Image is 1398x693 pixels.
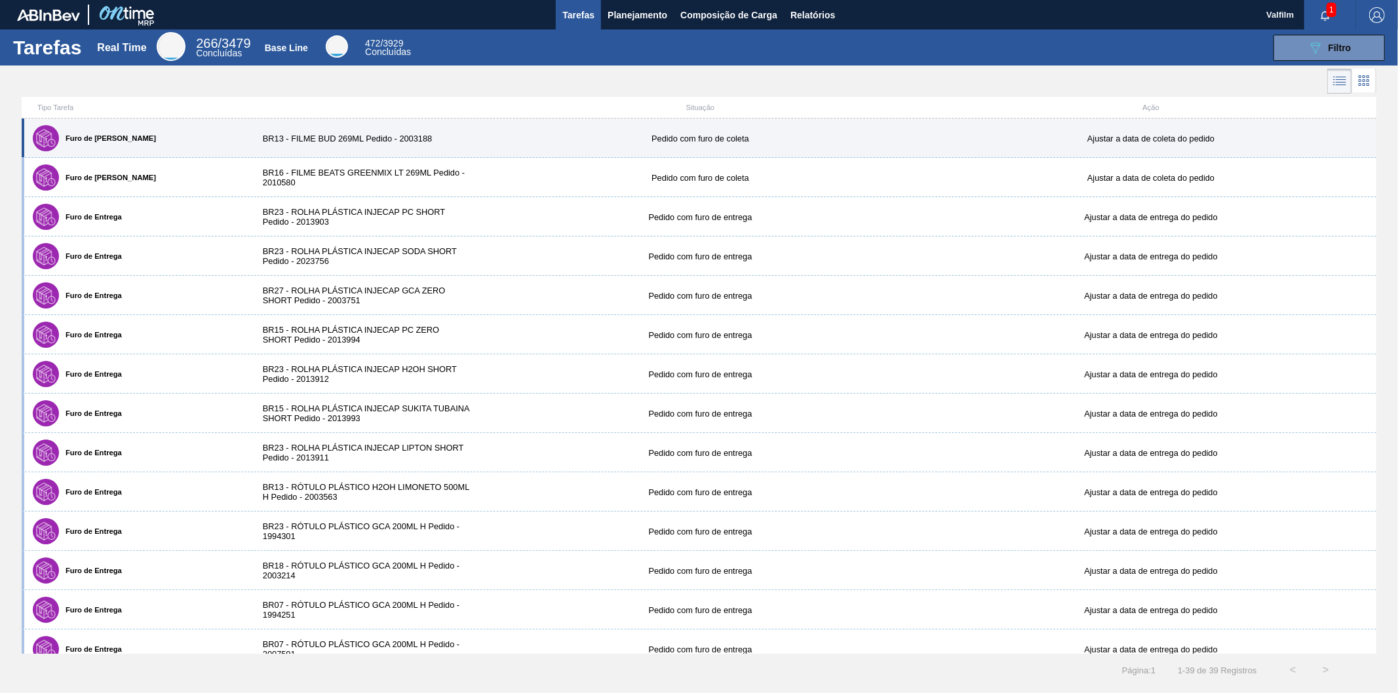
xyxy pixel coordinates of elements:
div: BR27 - ROLHA PLÁSTICA INJECAP GCA ZERO SHORT Pedido - 2003751 [250,286,475,305]
div: Pedido com furo de entrega [475,566,926,576]
div: Visão em Cards [1352,69,1376,94]
div: Ajustar a data de coleta do pedido [925,173,1376,183]
span: 1 [1327,3,1336,17]
div: Pedido com furo de entrega [475,527,926,536]
div: BR16 - FILME BEATS GREENMIX LT 269ML Pedido - 2010580 [250,168,475,187]
span: / 3929 [365,38,403,48]
div: Ajustar a data de entrega do pedido [925,527,1376,536]
div: BR15 - ROLHA PLÁSTICA INJECAP PC ZERO SHORT Pedido - 2013994 [250,325,475,345]
div: BR07 - RÓTULO PLÁSTICO GCA 200ML H Pedido - 1994251 [250,600,475,620]
div: BR13 - FILME BUD 269ML Pedido - 2003188 [250,134,475,143]
div: Pedido com furo de coleta [475,173,926,183]
span: Composição de Carga [680,7,777,23]
div: Real Time [157,32,185,61]
label: Furo de Entrega [59,370,122,378]
button: Notificações [1304,6,1346,24]
div: Ação [925,103,1376,111]
label: Furo de Entrega [59,252,122,260]
div: Ajustar a data de entrega do pedido [925,487,1376,497]
span: 472 [365,38,380,48]
button: Filtro [1273,35,1385,61]
div: Tipo Tarefa [24,103,250,111]
h1: Tarefas [13,40,82,55]
label: Furo de Entrega [59,645,122,653]
div: BR13 - RÓTULO PLÁSTICO H2OH LIMONETO 500ML H Pedido - 2003563 [250,482,475,502]
div: BR18 - RÓTULO PLÁSTICO GCA 200ML H Pedido - 2003214 [250,561,475,580]
label: Furo de [PERSON_NAME] [59,174,156,181]
div: Real Time [196,38,250,58]
div: BR23 - ROLHA PLÁSTICA INJECAP H2OH SHORT Pedido - 2013912 [250,364,475,384]
div: Ajustar a data de entrega do pedido [925,605,1376,615]
div: Ajustar a data de entrega do pedido [925,448,1376,458]
div: BR23 - ROLHA PLÁSTICA INJECAP LIPTON SHORT Pedido - 2013911 [250,443,475,462]
span: 266 [196,36,218,50]
span: Planejamento [608,7,667,23]
span: Concluídas [196,48,242,58]
div: Pedido com furo de entrega [475,645,926,654]
div: Pedido com furo de entrega [475,409,926,419]
label: Furo de Entrega [59,606,122,614]
label: Furo de Entrega [59,331,122,339]
span: 1 - 39 de 39 Registros [1175,665,1256,675]
div: Ajustar a data de entrega do pedido [925,409,1376,419]
div: Ajustar a data de entrega do pedido [925,330,1376,340]
label: Furo de Entrega [59,409,122,417]
label: Furo de Entrega [59,213,122,221]
div: Pedido com furo de entrega [475,252,926,261]
div: Pedido com furo de entrega [475,448,926,458]
div: Ajustar a data de entrega do pedido [925,291,1376,301]
div: Ajustar a data de entrega do pedido [925,252,1376,261]
div: BR15 - ROLHA PLÁSTICA INJECAP SUKITA TUBAINA SHORT Pedido - 2013993 [250,403,475,423]
button: > [1310,654,1342,686]
div: Pedido com furo de entrega [475,369,926,379]
span: / 3479 [196,36,250,50]
div: BR23 - RÓTULO PLÁSTICO GCA 200ML H Pedido - 1994301 [250,521,475,541]
div: Pedido com furo de entrega [475,487,926,497]
img: TNhmsLtSVTkK8tSr43FrP2fwEKptu5GPRR3wAAAABJRU5ErkJggg== [17,9,80,21]
span: Filtro [1329,43,1351,53]
div: BR07 - RÓTULO PLÁSTICO GCA 200ML H Pedido - 2007591 [250,639,475,659]
label: Furo de Entrega [59,488,122,496]
div: Ajustar a data de entrega do pedido [925,645,1376,654]
div: Situação [475,103,926,111]
span: Concluídas [365,47,411,57]
label: Furo de [PERSON_NAME] [59,134,156,142]
span: Página : 1 [1122,665,1155,675]
span: Relatórios [790,7,835,23]
label: Furo de Entrega [59,291,122,299]
img: Logout [1369,7,1385,23]
label: Furo de Entrega [59,449,122,457]
div: Base Line [326,35,348,58]
div: Pedido com furo de entrega [475,330,926,340]
div: Real Time [97,42,146,54]
div: BR23 - ROLHA PLÁSTICA INJECAP PC SHORT Pedido - 2013903 [250,207,475,227]
div: Pedido com furo de coleta [475,134,926,143]
label: Furo de Entrega [59,527,122,535]
div: Pedido com furo de entrega [475,212,926,222]
label: Furo de Entrega [59,567,122,574]
div: Ajustar a data de entrega do pedido [925,566,1376,576]
button: < [1277,654,1310,686]
div: Visão em Lista [1327,69,1352,94]
div: Base Line [365,39,411,56]
div: Ajustar a data de entrega do pedido [925,212,1376,222]
div: Ajustar a data de entrega do pedido [925,369,1376,379]
div: Pedido com furo de entrega [475,605,926,615]
div: Pedido com furo de entrega [475,291,926,301]
div: Base Line [265,43,308,53]
span: Tarefas [562,7,594,23]
div: BR23 - ROLHA PLÁSTICA INJECAP SODA SHORT Pedido - 2023756 [250,246,475,266]
div: Ajustar a data de coleta do pedido [925,134,1376,143]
